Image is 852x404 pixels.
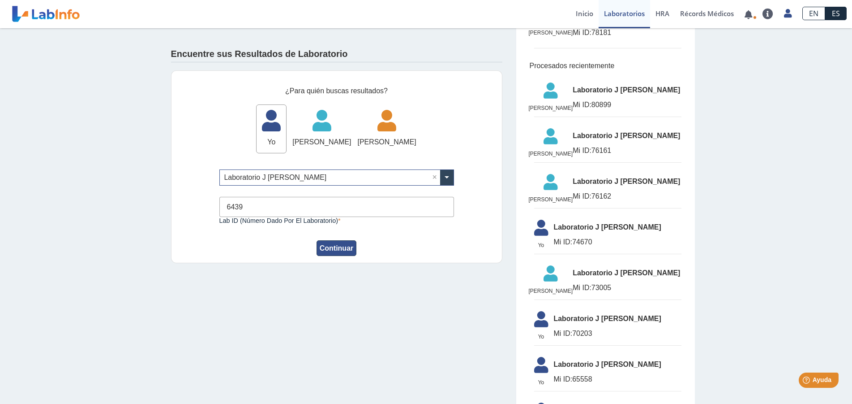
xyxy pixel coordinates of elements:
[573,284,591,291] span: Mi ID:
[573,147,591,154] span: Mi ID:
[772,369,842,394] iframe: Help widget launcher
[573,101,591,109] span: Mi ID:
[573,29,591,36] span: Mi ID:
[529,378,554,387] span: Yo
[573,268,681,278] span: Laboratorio J [PERSON_NAME]
[219,86,454,96] div: ¿Para quién buscas resultados?
[573,85,681,96] span: Laboratorio J [PERSON_NAME]
[529,333,554,341] span: Yo
[529,104,573,112] span: [PERSON_NAME]
[573,100,681,110] span: 80899
[529,150,573,158] span: [PERSON_NAME]
[573,27,666,38] span: 78181
[554,375,573,383] span: Mi ID:
[573,282,681,293] span: 73005
[171,49,348,60] h4: Encuentre sus Resultados de Laboratorio
[573,145,681,156] span: 76161
[802,7,825,20] a: EN
[573,191,681,202] span: 76162
[554,238,573,246] span: Mi ID:
[554,330,573,337] span: Mi ID:
[529,195,573,204] span: [PERSON_NAME]
[554,237,681,248] span: 74670
[554,374,681,385] span: 65558
[573,130,681,141] span: Laboratorio J [PERSON_NAME]
[529,241,554,249] span: Yo
[257,137,286,148] span: Yo
[825,7,847,20] a: ES
[554,359,681,370] span: Laboratorio J [PERSON_NAME]
[655,9,669,18] span: HRA
[554,222,681,233] span: Laboratorio J [PERSON_NAME]
[554,328,681,339] span: 70203
[219,217,454,224] label: Lab ID (número dado por el laboratorio)
[529,287,573,295] span: [PERSON_NAME]
[554,313,681,324] span: Laboratorio J [PERSON_NAME]
[573,176,681,187] span: Laboratorio J [PERSON_NAME]
[432,172,440,183] span: Clear all
[358,137,416,148] span: [PERSON_NAME]
[573,192,591,200] span: Mi ID:
[292,137,351,148] span: [PERSON_NAME]
[530,61,681,71] span: Procesados recientemente
[529,29,573,37] span: [PERSON_NAME]
[317,240,357,256] button: Continuar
